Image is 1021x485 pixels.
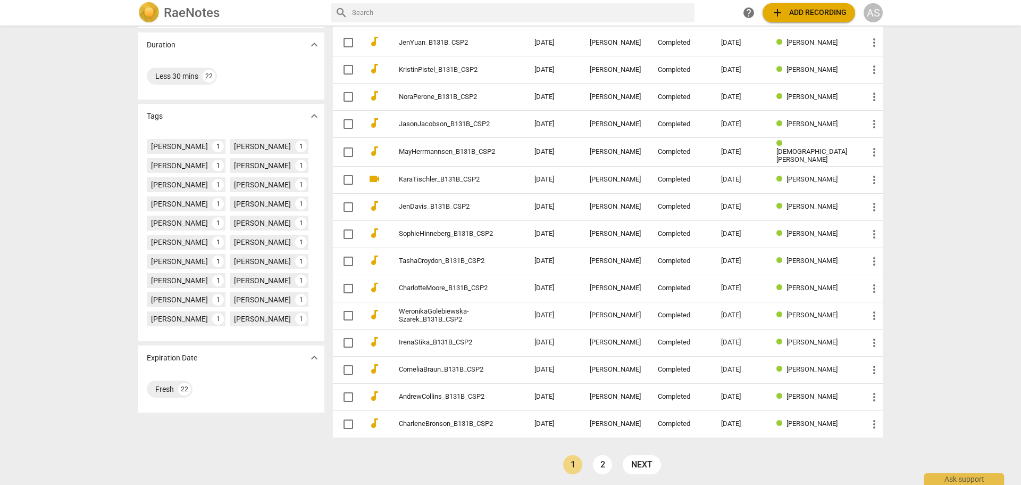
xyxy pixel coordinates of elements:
div: 1 [212,256,224,267]
h2: RaeNotes [164,5,220,20]
span: [PERSON_NAME] [786,38,838,46]
div: [PERSON_NAME] [151,179,208,190]
span: audiotrack [368,281,381,294]
div: [PERSON_NAME] [590,39,641,47]
span: more_vert [868,336,881,349]
div: [DATE] [721,284,759,292]
a: CharleneBronson_B131B_CSP2 [399,420,496,428]
div: Completed [658,339,704,347]
td: [DATE] [526,383,581,410]
a: Page 1 is your current page [563,455,582,474]
div: [PERSON_NAME] [590,393,641,401]
span: [PERSON_NAME] [786,420,838,428]
td: [DATE] [526,111,581,138]
a: Page 2 [593,455,612,474]
p: Tags [147,111,163,122]
div: [DATE] [721,176,759,184]
p: Expiration Date [147,352,197,364]
div: 1 [295,275,307,286]
button: Show more [306,350,322,366]
span: more_vert [868,91,881,103]
span: audiotrack [368,89,381,102]
span: audiotrack [368,62,381,75]
div: [PERSON_NAME] [590,66,641,74]
div: 1 [295,294,307,306]
div: [DATE] [721,148,759,156]
span: Add recording [771,6,847,19]
div: 1 [212,236,224,248]
span: Review status: completed [776,65,786,73]
div: Completed [658,176,704,184]
div: Completed [658,66,704,74]
td: [DATE] [526,302,581,329]
span: Review status: completed [776,120,786,128]
span: expand_more [308,110,321,122]
div: 1 [295,160,307,171]
a: IrenaStika_B131B_CSP2 [399,339,496,347]
span: expand_more [308,38,321,51]
td: [DATE] [526,275,581,302]
div: [PERSON_NAME] [234,237,291,248]
div: Fresh [155,384,174,394]
div: [PERSON_NAME] [151,141,208,152]
td: [DATE] [526,166,581,193]
div: [DATE] [721,39,759,47]
button: Upload [763,3,855,22]
span: more_vert [868,282,881,295]
div: Ask support [924,473,1004,485]
div: [PERSON_NAME] [234,199,291,209]
a: SophieHinneberg_B131B_CSP2 [399,230,496,238]
span: audiotrack [368,35,381,48]
span: audiotrack [368,390,381,402]
a: TashaCroydon_B131B_CSP2 [399,257,496,265]
div: [PERSON_NAME] [590,366,641,374]
span: more_vert [868,201,881,213]
div: 1 [212,275,224,286]
span: audiotrack [368,254,381,267]
a: CharlotteMoore_B131B_CSP2 [399,284,496,292]
div: [PERSON_NAME] [590,339,641,347]
div: 22 [203,70,215,83]
span: Review status: completed [776,420,786,428]
div: [PERSON_NAME] [151,275,208,286]
span: audiotrack [368,363,381,375]
span: [PERSON_NAME] [786,338,838,346]
div: [PERSON_NAME] [590,257,641,265]
span: Review status: completed [776,175,786,183]
td: [DATE] [526,410,581,438]
a: MayHerrmannsen_B131B_CSP2 [399,148,496,156]
div: [PERSON_NAME] [234,275,291,286]
a: JasonJacobson_B131B_CSP2 [399,120,496,128]
span: [PERSON_NAME] [786,202,838,210]
span: audiotrack [368,417,381,430]
div: 1 [212,217,224,229]
span: audiotrack [368,117,381,129]
td: [DATE] [526,248,581,275]
td: [DATE] [526,29,581,56]
a: LogoRaeNotes [138,2,322,23]
div: [DATE] [721,203,759,211]
td: [DATE] [526,356,581,383]
span: [PERSON_NAME] [786,392,838,400]
div: 1 [212,294,224,306]
td: [DATE] [526,220,581,248]
a: AndrewCollins_B131B_CSP2 [399,393,496,401]
div: [PERSON_NAME] [151,237,208,248]
p: Duration [147,39,175,51]
div: 1 [212,313,224,325]
span: more_vert [868,118,881,130]
div: [DATE] [721,120,759,128]
span: [PERSON_NAME] [786,65,838,73]
div: [PERSON_NAME] [590,148,641,156]
td: [DATE] [526,193,581,220]
div: [DATE] [721,230,759,238]
span: Review status: completed [776,365,786,373]
div: 1 [212,179,224,191]
div: [DATE] [721,366,759,374]
div: Completed [658,93,704,101]
span: [PERSON_NAME] [786,311,838,319]
div: [DATE] [721,311,759,319]
span: more_vert [868,63,881,76]
span: Review status: completed [776,284,786,292]
div: [PERSON_NAME] [590,420,641,428]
